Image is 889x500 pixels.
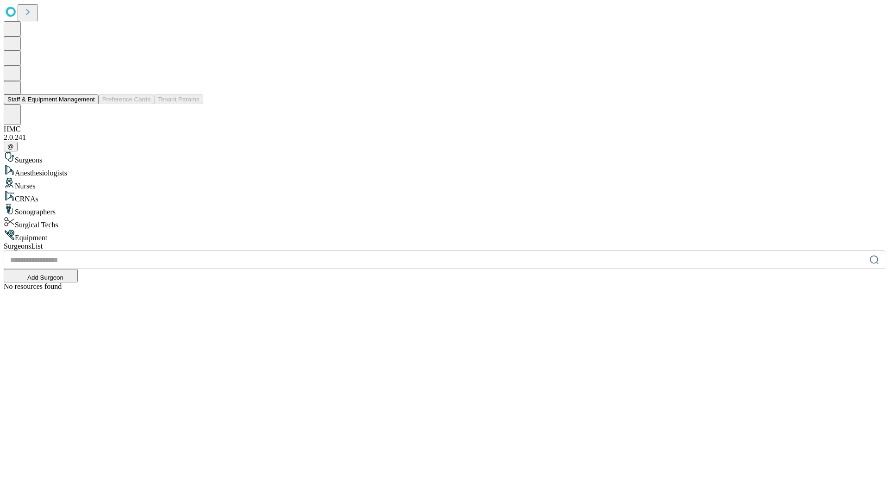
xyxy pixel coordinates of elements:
[4,269,78,282] button: Add Surgeon
[154,94,203,104] button: Tenant Params
[99,94,154,104] button: Preference Cards
[27,274,63,281] span: Add Surgeon
[4,125,885,133] div: HMC
[4,94,99,104] button: Staff & Equipment Management
[4,282,885,291] div: No resources found
[4,203,885,216] div: Sonographers
[4,164,885,177] div: Anesthesiologists
[4,133,885,142] div: 2.0.241
[4,190,885,203] div: CRNAs
[4,216,885,229] div: Surgical Techs
[4,242,885,250] div: Surgeons List
[7,143,14,150] span: @
[4,151,885,164] div: Surgeons
[4,142,18,151] button: @
[4,177,885,190] div: Nurses
[4,229,885,242] div: Equipment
